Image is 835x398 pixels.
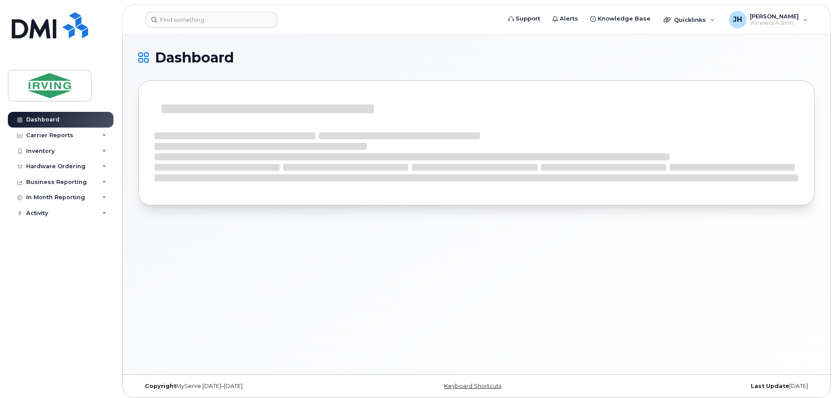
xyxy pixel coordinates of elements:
a: Keyboard Shortcuts [444,383,501,389]
div: [DATE] [589,383,814,390]
span: Dashboard [155,51,234,64]
strong: Copyright [145,383,176,389]
strong: Last Update [751,383,789,389]
div: MyServe [DATE]–[DATE] [138,383,364,390]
